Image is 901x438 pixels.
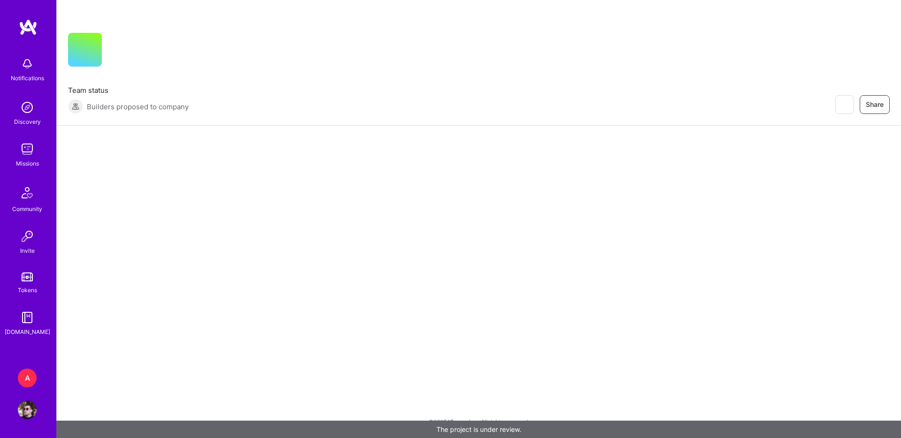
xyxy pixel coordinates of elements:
[19,19,38,36] img: logo
[56,421,901,438] div: The project is under review.
[15,369,39,387] a: A
[18,54,37,73] img: bell
[18,400,37,419] img: User Avatar
[840,101,848,108] i: icon EyeClosed
[22,272,33,281] img: tokens
[18,285,37,295] div: Tokens
[18,98,37,117] img: discovery
[113,48,121,55] i: icon CompanyGray
[16,159,39,168] div: Missions
[12,204,42,214] div: Community
[87,102,189,112] span: Builders proposed to company
[68,99,83,114] img: Builders proposed to company
[866,100,884,109] span: Share
[20,246,35,256] div: Invite
[16,181,38,204] img: Community
[18,308,37,327] img: guide book
[860,95,890,114] button: Share
[11,73,44,83] div: Notifications
[14,117,41,127] div: Discovery
[15,400,39,419] a: User Avatar
[18,369,37,387] div: A
[5,327,50,337] div: [DOMAIN_NAME]
[18,140,37,159] img: teamwork
[18,227,37,246] img: Invite
[68,85,189,95] span: Team status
